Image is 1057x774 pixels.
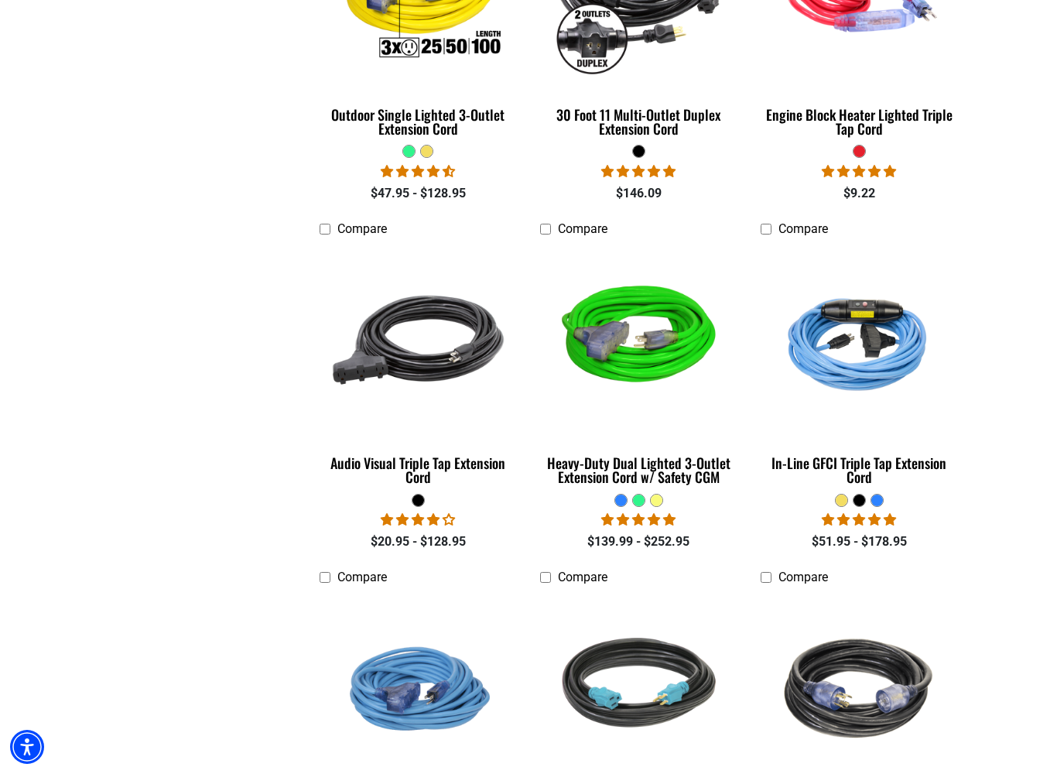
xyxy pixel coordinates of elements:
[822,164,896,179] span: 5.00 stars
[761,456,958,484] div: In-Line GFCI Triple Tap Extension Cord
[761,108,958,135] div: Engine Block Heater Lighted Triple Tap Cord
[558,221,607,236] span: Compare
[540,108,737,135] div: 30 Foot 11 Multi-Outlet Duplex Extension Cord
[761,252,956,430] img: Light Blue
[778,570,828,584] span: Compare
[381,164,455,179] span: 4.64 stars
[541,252,736,430] img: neon green
[337,221,387,236] span: Compare
[540,533,737,551] div: $139.99 - $252.95
[540,456,737,484] div: Heavy-Duty Dual Lighted 3-Outlet Extension Cord w/ Safety CGM
[321,252,516,430] img: black
[381,512,455,527] span: 3.75 stars
[320,184,517,203] div: $47.95 - $128.95
[320,456,517,484] div: Audio Visual Triple Tap Extension Cord
[540,184,737,203] div: $146.09
[761,184,958,203] div: $9.22
[761,244,958,493] a: Light Blue In-Line GFCI Triple Tap Extension Cord
[558,570,607,584] span: Compare
[10,730,44,764] div: Accessibility Menu
[601,164,676,179] span: 5.00 stars
[540,244,737,493] a: neon green Heavy-Duty Dual Lighted 3-Outlet Extension Cord w/ Safety CGM
[320,533,517,551] div: $20.95 - $128.95
[320,244,517,493] a: black Audio Visual Triple Tap Extension Cord
[778,221,828,236] span: Compare
[337,570,387,584] span: Compare
[320,108,517,135] div: Outdoor Single Lighted 3-Outlet Extension Cord
[822,512,896,527] span: 5.00 stars
[761,533,958,551] div: $51.95 - $178.95
[601,512,676,527] span: 4.92 stars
